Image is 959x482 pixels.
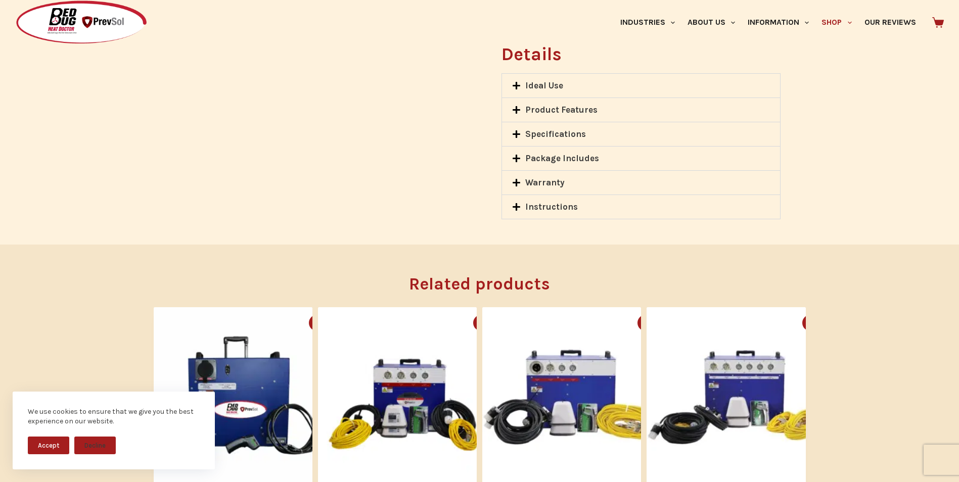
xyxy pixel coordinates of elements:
[525,129,586,139] a: Specifications
[525,177,565,187] a: Warranty
[501,45,780,63] h2: Details
[8,4,38,34] button: Open LiveChat chat widget
[74,437,116,454] button: Decline
[525,153,599,163] a: Package Includes
[502,171,780,195] div: Warranty
[309,315,325,331] button: Quick view toggle
[802,315,818,331] button: Quick view toggle
[502,74,780,98] div: Ideal Use
[154,271,806,297] h2: Related products
[28,407,200,426] div: We use cookies to ensure that we give you the best experience on our website.
[502,147,780,170] div: Package Includes
[525,202,578,212] a: Instructions
[473,315,489,331] button: Quick view toggle
[525,105,598,115] a: Product Features
[28,437,69,454] button: Accept
[502,98,780,122] div: Product Features
[502,195,780,219] div: Instructions
[637,315,654,331] button: Quick view toggle
[525,80,563,90] a: Ideal Use
[502,122,780,146] div: Specifications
